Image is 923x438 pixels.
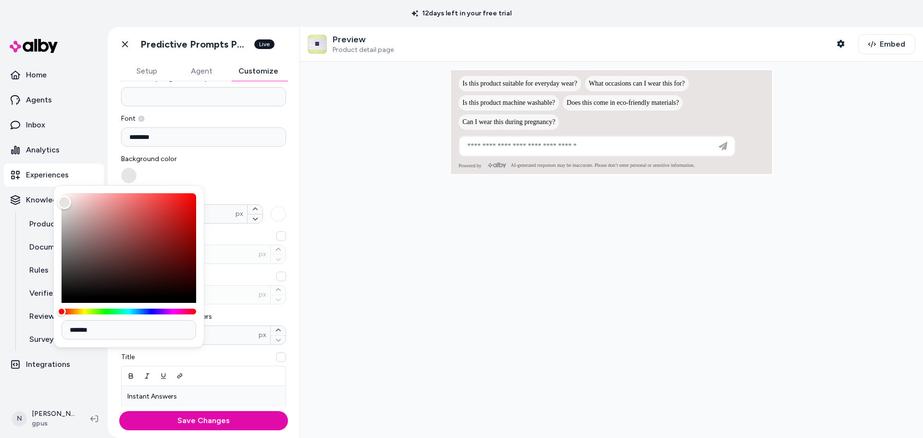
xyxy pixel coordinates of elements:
a: Survey Questions [20,328,104,351]
span: N [12,411,27,426]
span: Product detail page [333,46,394,54]
div: Live [254,39,274,49]
span: Title [121,352,286,362]
a: Integrations [4,353,104,376]
span: px [259,330,266,340]
a: Rules [20,259,104,282]
p: Experiences [26,169,69,181]
p: Verified Q&As [29,288,80,299]
input: Number of pre-generated questions [121,87,286,106]
p: Survey Questions [29,334,93,345]
label: Font [121,114,286,124]
button: N[PERSON_NAME]gpus [6,403,83,434]
a: Reviews [20,305,104,328]
p: Rules [29,264,49,276]
p: [PERSON_NAME] [32,409,75,419]
a: Agents [4,88,104,112]
h1: Predictive Prompts PDP [140,38,249,50]
a: Verified Q&As [20,282,104,305]
p: Preview [333,34,394,45]
span: px [259,290,266,300]
button: Setup [119,62,174,81]
p: Home [26,69,47,81]
img: alby Logo [10,39,58,53]
button: Max height (mobile) px [271,295,286,304]
button: Max height (desktop) px [276,231,286,241]
p: Inbox [26,119,45,131]
p: Knowledge [26,194,66,206]
button: Background rounded cornerspx [271,335,286,345]
button: Max height (mobile) px [271,286,286,295]
span: Background color [121,154,200,164]
p: Agents [26,94,52,106]
button: Link [172,367,188,385]
p: Analytics [26,144,60,156]
span: px [236,209,243,219]
button: Background rounded cornerspx [271,326,286,335]
button: Max height (mobile) px [276,272,286,281]
button: Background borderpx [248,205,262,214]
a: Home [4,63,104,87]
button: Background borderpx [248,214,262,224]
a: Experiences [4,163,104,187]
span: px [259,250,266,259]
button: Background borderpx [271,206,286,222]
button: Max height (desktop) px [271,254,286,264]
button: Knowledge [4,188,104,212]
div: Color [62,193,196,297]
span: gpus [32,419,75,428]
button: Max height (desktop) px [271,245,286,254]
div: Hue [62,309,196,314]
a: Analytics [4,138,104,162]
button: Customize [229,62,288,81]
p: Products [29,218,62,230]
a: Inbox [4,113,104,137]
p: Instant Answers [127,392,280,401]
p: Integrations [26,359,70,370]
button: Bold (Ctrl+B) [123,367,139,385]
button: Save Changes [119,411,288,430]
a: Products [20,213,104,236]
p: Reviews [29,311,59,322]
button: Underline (Ctrl+I) [155,367,172,385]
a: Documents [20,236,104,259]
span: Embed [880,38,905,50]
button: Agent [174,62,229,81]
button: Italic (Ctrl+U) [139,367,155,385]
img: Gap Open Value SVC [308,35,327,54]
p: 12 days left in your free trial [406,9,517,18]
button: Embed [858,34,915,54]
p: Documents [29,241,70,253]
